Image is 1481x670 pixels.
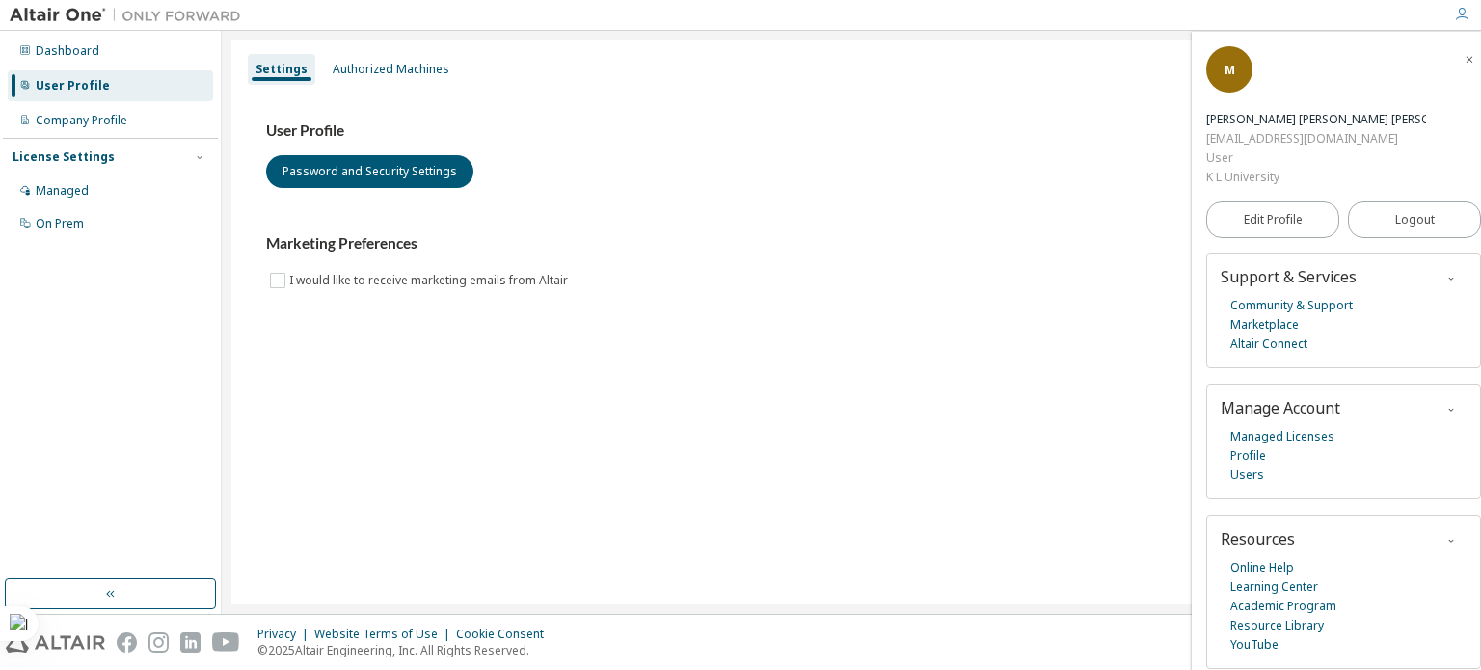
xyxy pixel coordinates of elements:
[1230,335,1307,354] a: Altair Connect
[1230,616,1324,635] a: Resource Library
[1230,558,1294,577] a: Online Help
[1206,201,1339,238] a: Edit Profile
[36,113,127,128] div: Company Profile
[314,627,456,642] div: Website Terms of Use
[1206,110,1426,129] div: Maila venkata siva rakesh reddy
[117,632,137,653] img: facebook.svg
[256,62,308,77] div: Settings
[148,632,169,653] img: instagram.svg
[289,269,572,292] label: I would like to receive marketing emails from Altair
[1225,62,1235,78] span: M
[1230,597,1336,616] a: Academic Program
[13,149,115,165] div: License Settings
[1230,296,1353,315] a: Community & Support
[36,43,99,59] div: Dashboard
[1230,315,1299,335] a: Marketplace
[257,642,555,658] p: © 2025 Altair Engineering, Inc. All Rights Reserved.
[36,78,110,94] div: User Profile
[1230,577,1318,597] a: Learning Center
[1230,446,1266,466] a: Profile
[1221,528,1295,549] span: Resources
[257,627,314,642] div: Privacy
[1206,148,1426,168] div: User
[456,627,555,642] div: Cookie Consent
[212,632,240,653] img: youtube.svg
[1230,466,1264,485] a: Users
[1230,427,1334,446] a: Managed Licenses
[1221,266,1357,287] span: Support & Services
[10,6,251,25] img: Altair One
[36,216,84,231] div: On Prem
[1395,210,1435,229] span: Logout
[1206,129,1426,148] div: [EMAIL_ADDRESS][DOMAIN_NAME]
[1348,201,1481,238] button: Logout
[266,155,473,188] button: Password and Security Settings
[1230,635,1279,655] a: YouTube
[266,121,1437,141] h3: User Profile
[1221,397,1340,418] span: Manage Account
[333,62,449,77] div: Authorized Machines
[1244,212,1303,228] span: Edit Profile
[1206,168,1426,187] div: K L University
[266,234,1437,254] h3: Marketing Preferences
[6,632,105,653] img: altair_logo.svg
[180,632,201,653] img: linkedin.svg
[36,183,89,199] div: Managed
